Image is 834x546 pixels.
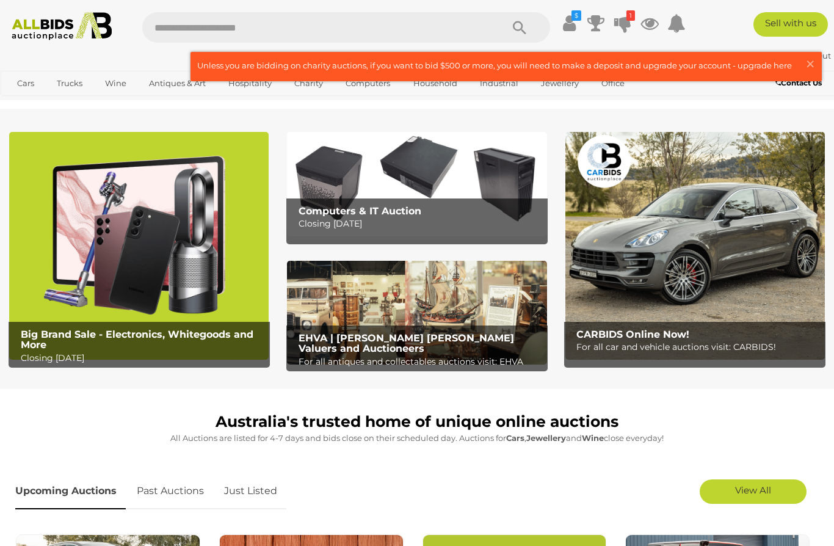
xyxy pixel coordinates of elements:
[299,216,542,231] p: Closing [DATE]
[215,473,286,509] a: Just Listed
[526,433,566,443] strong: Jewellery
[593,73,633,93] a: Office
[700,479,807,504] a: View All
[576,329,689,340] b: CARBIDS Online Now!
[220,73,280,93] a: Hospitality
[49,73,90,93] a: Trucks
[533,73,587,93] a: Jewellery
[576,340,819,355] p: For all car and vehicle auctions visit: CARBIDS!
[614,12,632,34] a: 1
[560,12,578,34] a: $
[489,12,550,43] button: Search
[796,51,831,60] a: Sign Out
[775,78,822,87] b: Contact Us
[9,132,269,360] img: Big Brand Sale - Electronics, Whitegoods and More
[287,132,546,236] a: Computers & IT Auction Computers & IT Auction Closing [DATE]
[626,10,635,21] i: 1
[565,132,825,360] a: CARBIDS Online Now! CARBIDS Online Now! For all car and vehicle auctions visit: CARBIDS!
[299,354,542,369] p: For all antiques and collectables auctions visit: EHVA
[15,473,126,509] a: Upcoming Auctions
[15,413,819,431] h1: Australia's trusted home of unique online auctions
[287,261,546,365] img: EHVA | Evans Hastings Valuers and Auctioneers
[141,73,214,93] a: Antiques & Art
[9,132,269,360] a: Big Brand Sale - Electronics, Whitegoods and More Big Brand Sale - Electronics, Whitegoods and Mo...
[582,433,604,443] strong: Wine
[753,12,828,37] a: Sell with us
[57,93,159,114] a: [GEOGRAPHIC_DATA]
[9,93,50,114] a: Sports
[565,132,825,360] img: CARBIDS Online Now!
[287,132,546,236] img: Computers & IT Auction
[791,51,794,60] span: |
[97,73,134,93] a: Wine
[299,332,514,355] b: EHVA | [PERSON_NAME] [PERSON_NAME] Valuers and Auctioneers
[735,484,771,496] span: View All
[6,12,117,40] img: Allbids.com.au
[9,73,42,93] a: Cars
[731,51,789,60] strong: username79
[128,473,213,509] a: Past Auctions
[338,73,398,93] a: Computers
[805,52,816,76] span: ×
[15,431,819,445] p: All Auctions are listed for 4-7 days and bids close on their scheduled day. Auctions for , and cl...
[299,205,421,217] b: Computers & IT Auction
[571,10,581,21] i: $
[21,351,264,366] p: Closing [DATE]
[472,73,526,93] a: Industrial
[21,329,253,351] b: Big Brand Sale - Electronics, Whitegoods and More
[731,51,791,60] a: username79
[287,261,546,365] a: EHVA | Evans Hastings Valuers and Auctioneers EHVA | [PERSON_NAME] [PERSON_NAME] Valuers and Auct...
[286,73,331,93] a: Charity
[506,433,524,443] strong: Cars
[775,76,825,90] a: Contact Us
[405,73,465,93] a: Household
